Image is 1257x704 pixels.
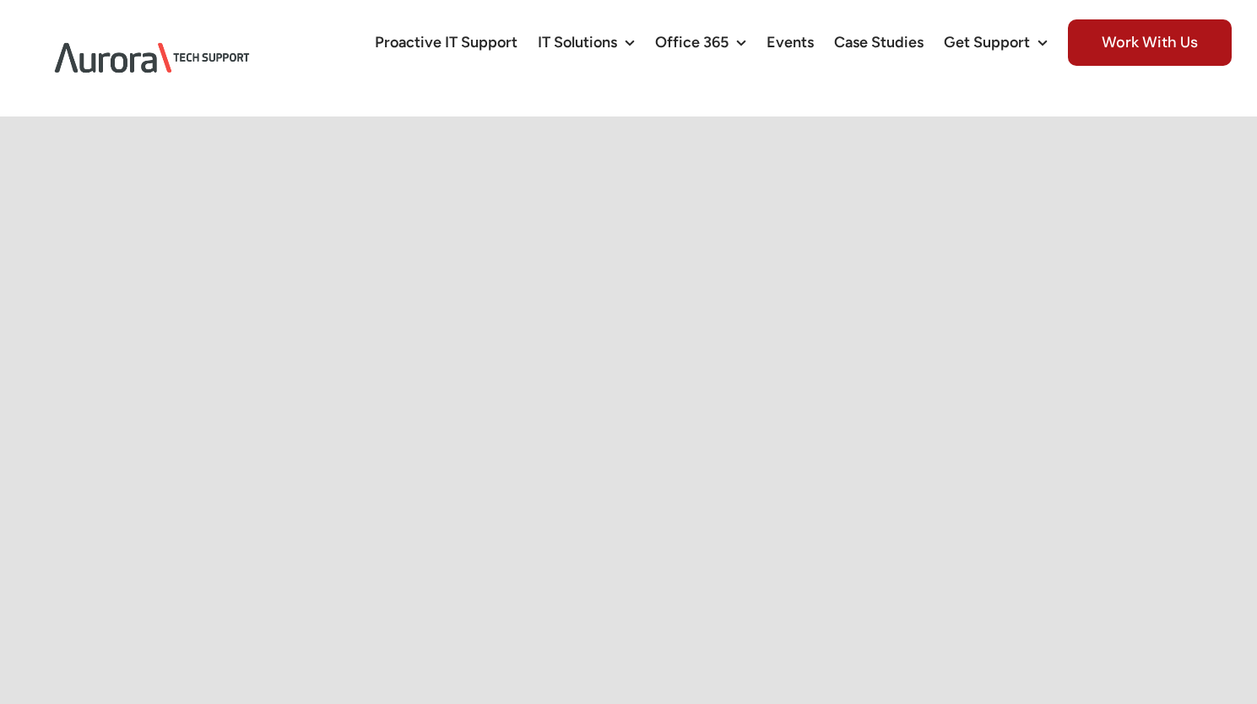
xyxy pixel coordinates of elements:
span: Office 365 [655,35,729,50]
span: Proactive IT Support [375,35,517,50]
span: Get Support [944,35,1030,50]
span: Case Studies [834,35,924,50]
img: Aurora Tech Support Logo [25,14,279,102]
span: Work With Us [1068,19,1232,66]
span: IT Solutions [538,35,617,50]
span: Events [767,35,814,50]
